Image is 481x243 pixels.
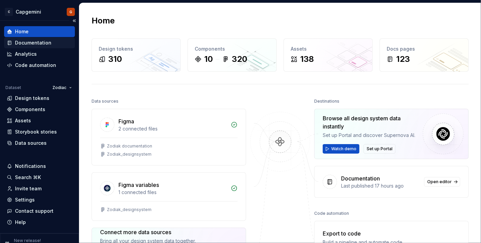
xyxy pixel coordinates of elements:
[341,183,420,189] div: Last published 17 hours ago
[15,196,35,203] div: Settings
[323,114,423,131] div: Browse all design system data instantly
[15,219,26,226] div: Help
[380,38,469,72] a: Docs pages123
[314,97,339,106] div: Destinations
[195,46,270,52] div: Components
[15,208,53,214] div: Contact support
[367,146,392,152] span: Set up Portal
[69,9,72,15] div: G
[291,46,366,52] div: Assets
[4,172,75,183] button: Search ⌘K
[364,144,396,154] button: Set up Portal
[396,54,410,65] div: 123
[15,163,46,170] div: Notifications
[4,115,75,126] a: Assets
[323,229,411,238] div: Export to code
[5,85,21,90] div: Dataset
[331,146,356,152] span: Watch demo
[118,189,227,196] div: 1 connected files
[108,54,122,65] div: 310
[99,46,174,52] div: Design tokens
[15,140,47,146] div: Data sources
[15,51,37,57] div: Analytics
[341,174,380,183] div: Documentation
[4,161,75,172] button: Notifications
[100,228,196,236] div: Connect more data sources
[15,106,45,113] div: Components
[15,174,41,181] div: Search ⌘K
[118,125,227,132] div: 2 connected files
[15,62,56,69] div: Code automation
[424,177,460,187] a: Open editor
[284,38,373,72] a: Assets138
[16,8,41,15] div: Capgemini
[4,60,75,71] a: Code automation
[69,16,79,25] button: Collapse sidebar
[118,181,159,189] div: Figma variables
[1,4,78,19] button: CCapgeminiG
[92,38,181,72] a: Design tokens310
[4,194,75,205] a: Settings
[188,38,277,72] a: Components10320
[4,37,75,48] a: Documentation
[4,104,75,115] a: Components
[204,54,213,65] div: 10
[15,28,29,35] div: Home
[4,206,75,216] button: Contact support
[4,138,75,149] a: Data sources
[4,183,75,194] a: Invite team
[15,39,51,46] div: Documentation
[314,209,349,218] div: Code automation
[92,97,118,106] div: Data sources
[4,26,75,37] a: Home
[232,54,247,65] div: 320
[92,109,246,166] a: Figma2 connected filesZodiak documentationZodiak_designsystem
[92,172,246,221] a: Figma variables1 connected filesZodiak_designsystem
[4,126,75,137] a: Storybook stories
[387,46,462,52] div: Docs pages
[92,15,115,26] h2: Home
[118,117,134,125] div: Figma
[4,49,75,59] a: Analytics
[4,217,75,228] button: Help
[107,207,151,212] div: Zodiak_designsystem
[107,143,152,149] div: Zodiak documentation
[52,85,66,90] span: Zodiac
[15,95,49,102] div: Design tokens
[323,144,359,154] button: Watch demo
[4,93,75,104] a: Design tokens
[15,128,57,135] div: Storybook stories
[15,185,42,192] div: Invite team
[49,83,75,92] button: Zodiac
[300,54,314,65] div: 138
[5,8,13,16] div: C
[107,152,151,157] div: Zodiak_designsystem
[427,179,452,185] span: Open editor
[15,117,31,124] div: Assets
[323,132,423,139] div: Set up Portal and discover Supernova AI.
